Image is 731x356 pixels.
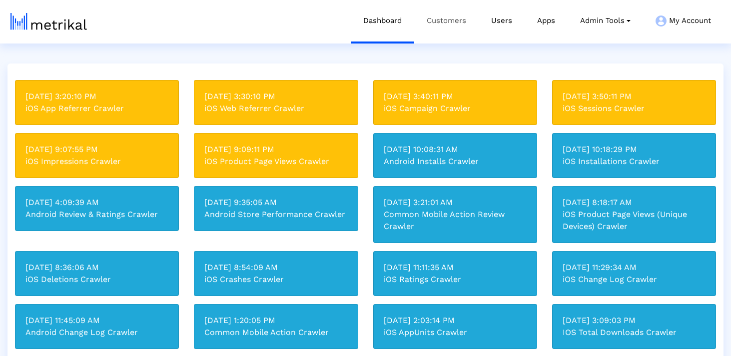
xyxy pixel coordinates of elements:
div: iOS Product Page Views Crawler [204,155,347,167]
div: [DATE] 8:36:06 AM [25,261,168,273]
div: [DATE] 3:21:01 AM [384,196,527,208]
div: Android Change Log Crawler [25,326,168,338]
div: iOS Product Page Views (Unique Devices) Crawler [563,208,706,232]
div: [DATE] 4:09:39 AM [25,196,168,208]
div: Android Review & Ratings Crawler [25,208,168,220]
div: [DATE] 3:40:11 PM [384,90,527,102]
div: iOS Crashes Crawler [204,273,347,285]
div: [DATE] 11:11:35 AM [384,261,527,273]
div: iOS Installations Crawler [563,155,706,167]
div: iOS Impressions Crawler [25,155,168,167]
div: [DATE] 3:30:10 PM [204,90,347,102]
div: iOS Deletions Crawler [25,273,168,285]
div: [DATE] 3:20:10 PM [25,90,168,102]
div: iOS Sessions Crawler [563,102,706,114]
div: [DATE] 2:03:14 PM [384,314,527,326]
div: iOS AppUnits Crawler [384,326,527,338]
div: [DATE] 9:09:11 PM [204,143,347,155]
div: [DATE] 1:20:05 PM [204,314,347,326]
div: iOS Change Log Crawler [563,273,706,285]
div: [DATE] 3:09:03 PM [563,314,706,326]
div: [DATE] 9:07:55 PM [25,143,168,155]
div: Common Mobile Action Crawler [204,326,347,338]
div: iOS App Referrer Crawler [25,102,168,114]
img: my-account-menu-icon.png [656,15,667,26]
div: [DATE] 3:50:11 PM [563,90,706,102]
img: metrical-logo-light.png [10,13,87,30]
div: IOS Total Downloads Crawler [563,326,706,338]
div: [DATE] 10:08:31 AM [384,143,527,155]
div: iOS Ratings Crawler [384,273,527,285]
div: [DATE] 8:54:09 AM [204,261,347,273]
div: iOS Campaign Crawler [384,102,527,114]
div: [DATE] 8:18:17 AM [563,196,706,208]
div: [DATE] 11:45:09 AM [25,314,168,326]
div: [DATE] 10:18:29 PM [563,143,706,155]
div: Android Store Performance Crawler [204,208,347,220]
div: iOS Web Referrer Crawler [204,102,347,114]
div: Android Installs Crawler [384,155,527,167]
div: [DATE] 9:35:05 AM [204,196,347,208]
div: Common Mobile Action Review Crawler [384,208,527,232]
div: [DATE] 11:29:34 AM [563,261,706,273]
